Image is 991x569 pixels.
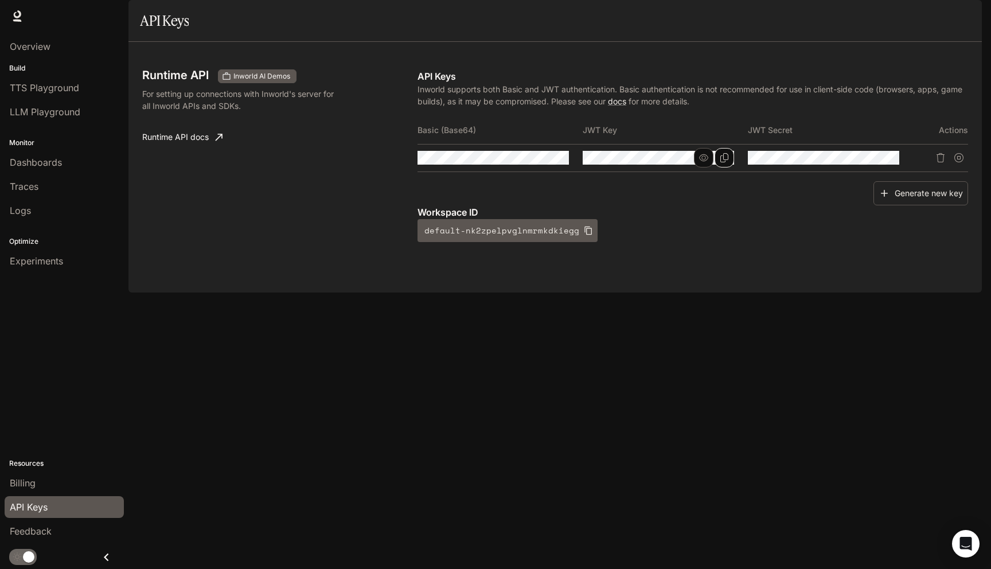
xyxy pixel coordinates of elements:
[950,149,968,167] button: Suspend API key
[418,83,968,107] p: Inworld supports both Basic and JWT authentication. Basic authentication is not recommended for u...
[218,69,296,83] div: These keys will apply to your current workspace only
[142,69,209,81] h3: Runtime API
[418,69,968,83] p: API Keys
[952,530,980,558] div: Open Intercom Messenger
[138,126,227,149] a: Runtime API docs
[583,116,748,144] th: JWT Key
[748,116,913,144] th: JWT Secret
[913,116,968,144] th: Actions
[418,116,583,144] th: Basic (Base64)
[873,181,968,206] button: Generate new key
[229,71,295,81] span: Inworld AI Demos
[608,96,626,106] a: docs
[142,88,342,112] p: For setting up connections with Inworld's server for all Inworld APIs and SDKs.
[715,148,734,167] button: Copy Key
[931,149,950,167] button: Delete API key
[140,9,189,32] h1: API Keys
[418,205,968,219] p: Workspace ID
[418,219,598,242] button: default-nk2zpelpvglnmrmkdkiegg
